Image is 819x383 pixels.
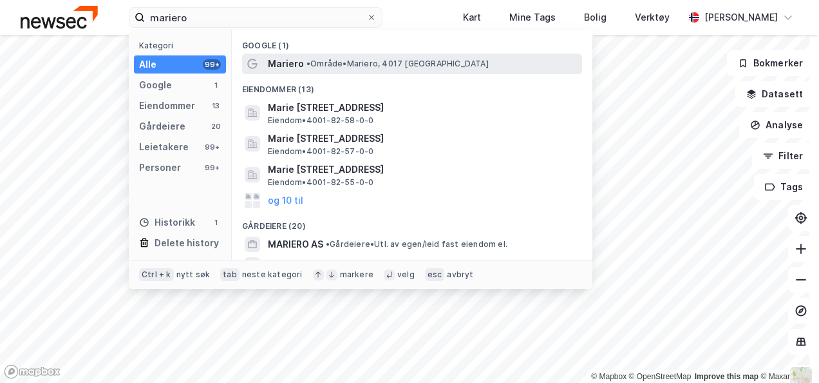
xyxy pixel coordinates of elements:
[463,10,481,25] div: Kart
[139,215,195,230] div: Historikk
[629,372,692,381] a: OpenStreetMap
[306,59,489,69] span: Område • Mariero, 4017 [GEOGRAPHIC_DATA]
[268,193,303,208] button: og 10 til
[755,321,819,383] iframe: Chat Widget
[268,162,577,177] span: Marie [STREET_ADDRESS]
[704,10,778,25] div: [PERSON_NAME]
[584,10,607,25] div: Bolig
[211,121,221,132] div: 20
[268,146,373,157] span: Eiendom • 4001-82-57-0-0
[268,115,373,126] span: Eiendom • 4001-82-58-0-0
[735,81,814,107] button: Datasett
[306,59,310,68] span: •
[268,257,343,273] span: SHE MARIERO AS
[176,270,211,280] div: nytt søk
[232,74,592,97] div: Eiendommer (13)
[754,174,814,200] button: Tags
[268,237,323,252] span: MARIERO AS
[203,59,221,70] div: 99+
[755,321,819,383] div: Kontrollprogram for chat
[139,139,189,155] div: Leietakere
[268,177,373,188] span: Eiendom • 4001-82-55-0-0
[326,239,507,250] span: Gårdeiere • Utl. av egen/leid fast eiendom el.
[397,270,415,280] div: velg
[211,80,221,90] div: 1
[139,98,195,113] div: Eiendommer
[139,41,226,50] div: Kategori
[155,235,219,251] div: Delete history
[752,143,814,169] button: Filter
[447,270,473,280] div: avbryt
[695,372,758,381] a: Improve this map
[232,211,592,234] div: Gårdeiere (20)
[220,268,240,281] div: tab
[509,10,556,25] div: Mine Tags
[591,372,626,381] a: Mapbox
[211,217,221,228] div: 1
[268,131,577,146] span: Marie [STREET_ADDRESS]
[139,160,181,175] div: Personer
[326,239,330,249] span: •
[727,50,814,76] button: Bokmerker
[635,10,670,25] div: Verktøy
[145,8,366,27] input: Søk på adresse, matrikkel, gårdeiere, leietakere eller personer
[203,142,221,152] div: 99+
[268,56,304,72] span: Mariero
[21,6,98,28] img: newsec-logo.f6e21ccffca1b3a03d2d.png
[139,77,172,93] div: Google
[139,268,174,281] div: Ctrl + k
[232,30,592,54] div: Google (1)
[4,364,61,379] a: Mapbox homepage
[211,101,221,111] div: 13
[242,270,303,280] div: neste kategori
[139,57,156,72] div: Alle
[425,268,445,281] div: esc
[340,270,373,280] div: markere
[139,119,185,134] div: Gårdeiere
[739,112,814,138] button: Analyse
[268,100,577,115] span: Marie [STREET_ADDRESS]
[203,162,221,173] div: 99+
